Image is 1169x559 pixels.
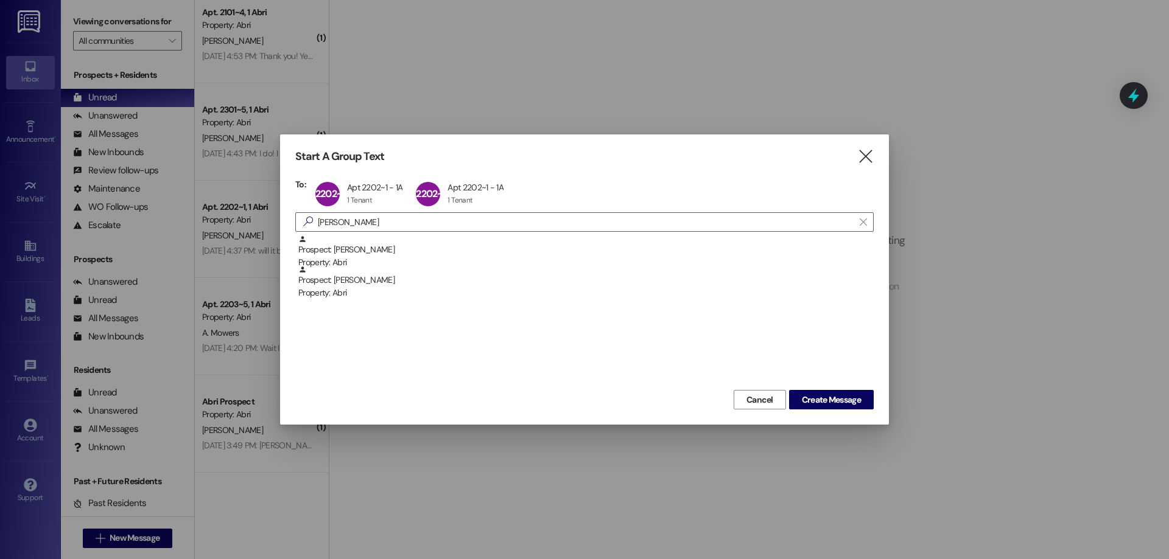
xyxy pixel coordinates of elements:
i:  [860,217,866,227]
div: Prospect: [PERSON_NAME]Property: Abri [295,265,874,296]
i:  [857,150,874,163]
div: Property: Abri [298,256,874,269]
span: Create Message [802,394,861,406]
div: 1 Tenant [448,195,472,205]
span: 2202~1 [416,187,445,200]
div: Apt 2202~1 - 1A [448,182,504,193]
div: Prospect: [PERSON_NAME] [298,235,874,269]
div: Prospect: [PERSON_NAME]Property: Abri [295,235,874,265]
h3: To: [295,179,306,190]
span: Cancel [746,394,773,406]
div: Prospect: [PERSON_NAME] [298,265,874,300]
input: Search for any contact or apartment [318,214,854,231]
i:  [298,215,318,228]
div: 1 Tenant [347,195,372,205]
h3: Start A Group Text [295,150,384,164]
span: 2202~1 [315,187,345,200]
div: Apt 2202~1 - 1A [347,182,403,193]
div: Property: Abri [298,286,874,299]
button: Clear text [854,213,873,231]
button: Cancel [734,390,786,409]
button: Create Message [789,390,874,409]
